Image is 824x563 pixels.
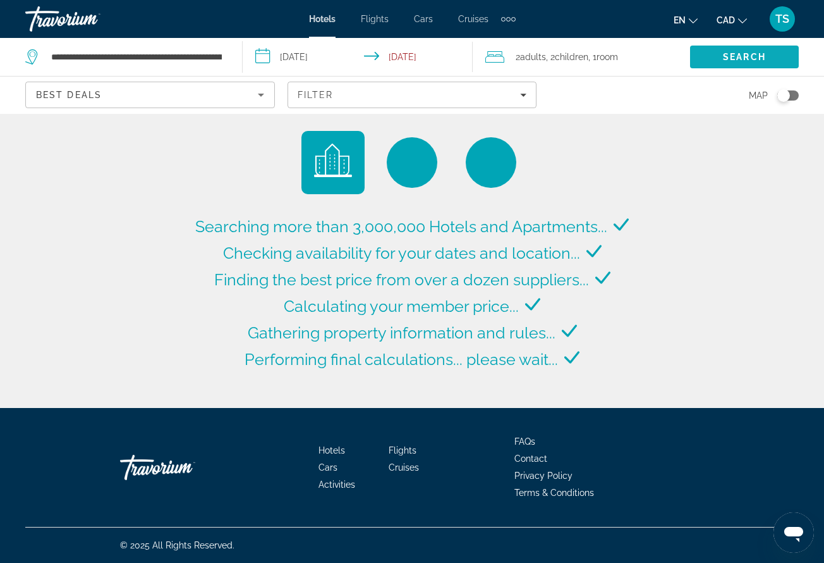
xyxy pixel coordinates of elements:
[389,445,416,455] a: Flights
[690,46,799,68] button: Search
[588,48,618,66] span: , 1
[501,9,516,29] button: Extra navigation items
[597,52,618,62] span: Room
[546,48,588,66] span: , 2
[248,323,555,342] span: Gathering property information and rules...
[516,48,546,66] span: 2
[717,11,747,29] button: Change currency
[361,14,389,24] a: Flights
[245,350,558,369] span: Performing final calculations... please wait...
[309,14,336,24] a: Hotels
[195,217,607,236] span: Searching more than 3,000,000 Hotels and Apartments...
[36,90,102,100] span: Best Deals
[749,87,768,104] span: Map
[514,454,547,464] a: Contact
[288,82,537,108] button: Filters
[766,6,799,32] button: User Menu
[318,479,355,490] a: Activities
[773,512,814,553] iframe: Button to launch messaging window
[25,3,152,35] a: Travorium
[768,90,799,101] button: Toggle map
[214,270,589,289] span: Finding the best price from over a dozen suppliers...
[674,11,698,29] button: Change language
[723,52,766,62] span: Search
[775,13,789,25] span: TS
[514,471,573,481] a: Privacy Policy
[389,462,419,473] a: Cruises
[520,52,546,62] span: Adults
[514,436,535,447] a: FAQs
[514,488,594,498] a: Terms & Conditions
[473,38,690,76] button: Travelers: 2 adults, 2 children
[120,449,246,486] a: Go Home
[36,87,264,102] mat-select: Sort by
[555,52,588,62] span: Children
[458,14,488,24] a: Cruises
[120,540,234,550] span: © 2025 All Rights Reserved.
[243,38,473,76] button: Select check in and out date
[318,462,337,473] a: Cars
[674,15,686,25] span: en
[318,445,345,455] a: Hotels
[284,297,519,316] span: Calculating your member price...
[717,15,735,25] span: CAD
[50,47,223,66] input: Search hotel destination
[298,90,334,100] span: Filter
[414,14,433,24] a: Cars
[223,244,580,263] span: Checking availability for your dates and location...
